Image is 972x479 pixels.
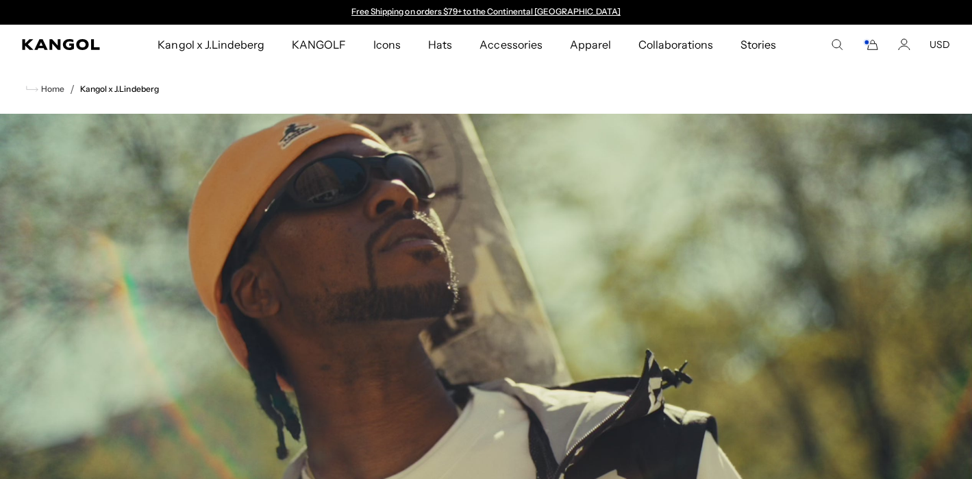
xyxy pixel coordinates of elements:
[373,25,401,64] span: Icons
[360,25,414,64] a: Icons
[862,38,879,51] button: Cart
[64,81,75,97] li: /
[727,25,790,64] a: Stories
[38,84,64,94] span: Home
[345,7,627,18] slideshow-component: Announcement bar
[351,6,621,16] a: Free Shipping on orders $79+ to the Continental [GEOGRAPHIC_DATA]
[414,25,466,64] a: Hats
[556,25,625,64] a: Apparel
[466,25,556,64] a: Accessories
[80,84,159,94] a: Kangol x J.Lindeberg
[638,25,713,64] span: Collaborations
[898,38,910,51] a: Account
[570,25,611,64] span: Apparel
[930,38,950,51] button: USD
[625,25,727,64] a: Collaborations
[158,25,264,64] span: Kangol x J.Lindeberg
[144,25,278,64] a: Kangol x J.Lindeberg
[278,25,360,64] a: KANGOLF
[292,25,346,64] span: KANGOLF
[740,25,776,64] span: Stories
[345,7,627,18] div: Announcement
[345,7,627,18] div: 1 of 2
[479,25,542,64] span: Accessories
[831,38,843,51] summary: Search here
[26,83,64,95] a: Home
[428,25,452,64] span: Hats
[22,39,103,50] a: Kangol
